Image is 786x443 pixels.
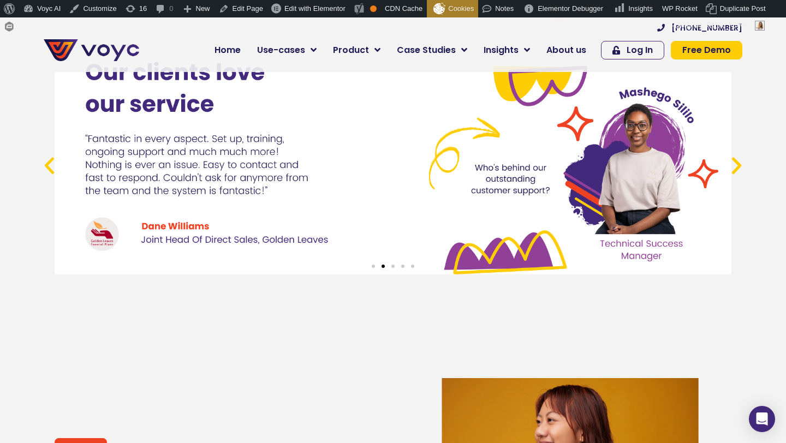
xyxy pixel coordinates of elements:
[401,265,404,268] span: Go to slide 4
[475,39,538,61] a: Insights
[145,44,172,56] span: Phone
[145,88,182,101] span: Job title
[397,44,456,57] span: Case Studies
[206,39,249,61] a: Home
[484,44,519,57] span: Insights
[44,39,139,61] img: voyc-full-logo
[693,22,752,30] span: [PERSON_NAME]
[225,227,276,238] a: Privacy Policy
[628,4,653,13] span: Insights
[671,41,742,59] a: Free Demo
[370,5,377,12] div: OK
[682,46,731,55] span: Free Demo
[601,41,664,59] a: Log In
[55,56,731,274] div: 2 / 5
[382,265,385,268] span: Go to slide 2
[657,24,742,32] a: [PHONE_NUMBER]
[391,265,395,268] span: Go to slide 3
[389,39,475,61] a: Case Studies
[215,44,241,57] span: Home
[333,44,369,57] span: Product
[666,17,769,35] a: Howdy,
[38,154,61,177] div: Previous slide
[411,265,414,268] span: Go to slide 5
[372,265,375,268] span: Go to slide 1
[546,44,586,57] span: About us
[38,285,748,314] iframe: Customer reviews powered by Trustpilot
[725,154,748,177] div: Next slide
[284,4,346,13] span: Edit with Elementor
[18,17,38,35] span: Forms
[627,46,653,55] span: Log In
[249,39,325,61] a: Use-cases
[538,39,594,61] a: About us
[55,56,731,274] div: Slides
[325,39,389,61] a: Product
[257,44,305,57] span: Use-cases
[749,406,775,432] div: Open Intercom Messenger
